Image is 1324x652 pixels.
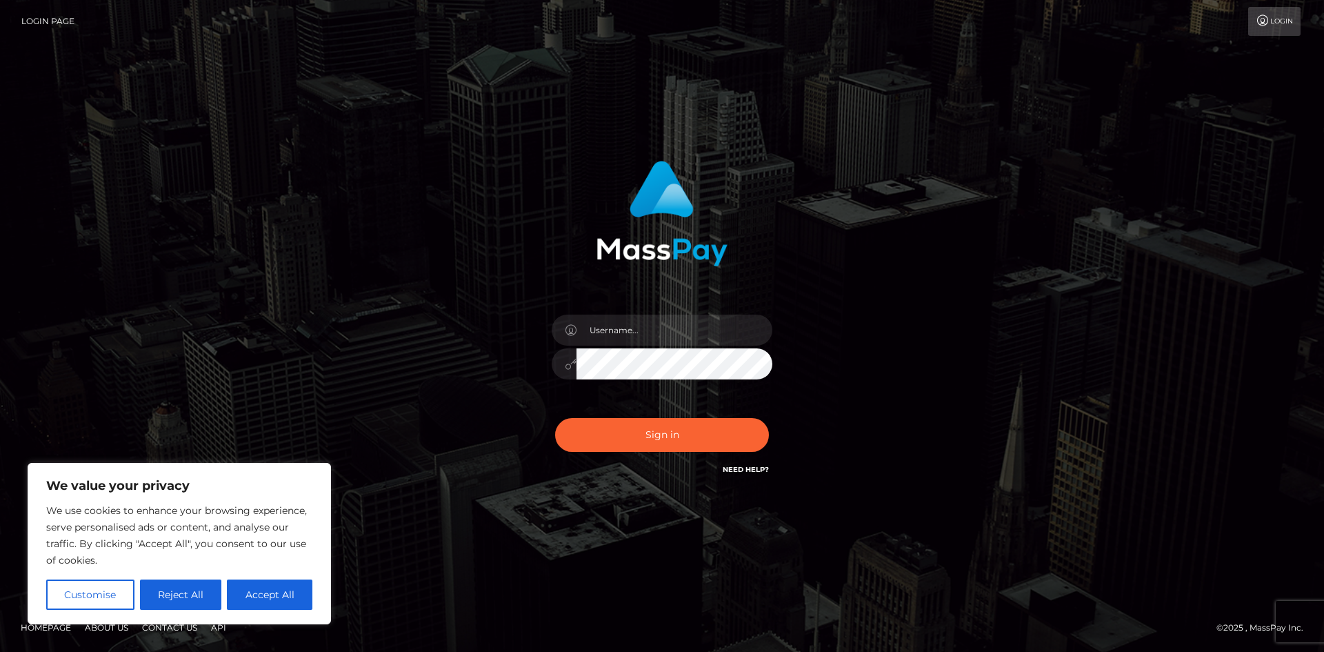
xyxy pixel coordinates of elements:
[79,617,134,638] a: About Us
[205,617,232,638] a: API
[576,315,772,346] input: Username...
[46,502,312,569] p: We use cookies to enhance your browsing experience, serve personalised ads or content, and analys...
[723,465,769,474] a: Need Help?
[1216,620,1314,635] div: © 2025 , MassPay Inc.
[140,580,222,610] button: Reject All
[137,617,203,638] a: Contact Us
[227,580,312,610] button: Accept All
[21,7,74,36] a: Login Page
[15,617,77,638] a: Homepage
[555,418,769,452] button: Sign in
[46,477,312,494] p: We value your privacy
[46,580,134,610] button: Customise
[596,161,728,266] img: MassPay Login
[28,463,331,624] div: We value your privacy
[1248,7,1301,36] a: Login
